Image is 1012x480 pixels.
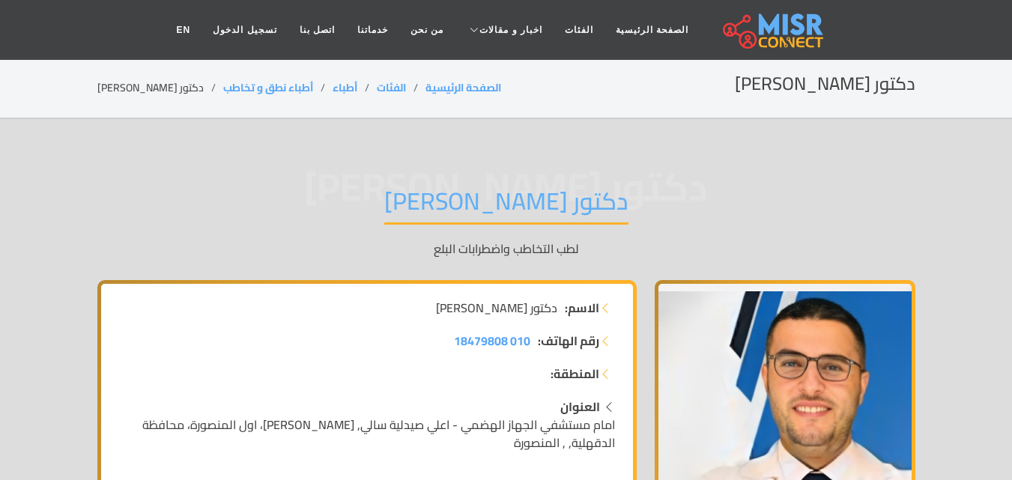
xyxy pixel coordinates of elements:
[399,16,455,44] a: من نحن
[479,23,542,37] span: اخبار و مقالات
[735,73,915,95] h2: دكتور [PERSON_NAME]
[333,78,357,97] a: أطباء
[455,16,554,44] a: اخبار و مقالات
[97,240,915,258] p: لطب التخاطب واضطرابات البلع
[565,299,599,317] strong: الاسم:
[454,329,530,352] span: 010 18479808
[142,413,615,454] span: امام مستشفي الجهاز الهضمي - اعلي صيدلية سالي, [PERSON_NAME]، اول المنصورة، محافظة الدقهلية, , الم...
[288,16,346,44] a: اتصل بنا
[538,332,599,350] strong: رقم الهاتف:
[166,16,202,44] a: EN
[560,395,600,418] strong: العنوان
[554,16,605,44] a: الفئات
[384,186,628,225] h1: دكتور [PERSON_NAME]
[605,16,700,44] a: الصفحة الرئيسية
[551,365,599,383] strong: المنطقة:
[202,16,288,44] a: تسجيل الدخول
[97,80,223,96] li: دكتور [PERSON_NAME]
[377,78,406,97] a: الفئات
[223,78,313,97] a: أطباء نطق و تخاطب
[346,16,399,44] a: خدماتنا
[425,78,501,97] a: الصفحة الرئيسية
[454,332,530,350] a: 010 18479808
[723,11,823,49] img: main.misr_connect
[436,299,557,317] span: دكتور [PERSON_NAME]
